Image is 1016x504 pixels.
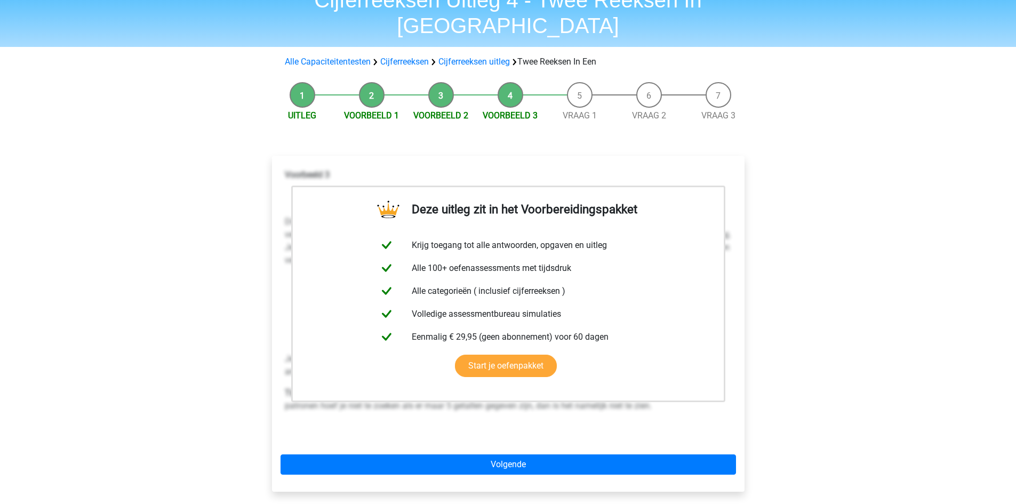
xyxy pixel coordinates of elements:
[281,454,736,475] a: Volgende
[438,57,510,67] a: Cijferreeksen uitleg
[285,215,732,267] p: Dit is een moeilijk voorbeeld. Het is direct duidelijk dat er geen sprake kan zijn van een monoto...
[285,170,330,180] b: Voorbeeld 3
[285,57,371,67] a: Alle Capaciteitentesten
[563,110,597,121] a: Vraag 1
[455,355,557,377] a: Start je oefenpakket
[632,110,666,121] a: Vraag 2
[483,110,538,121] a: Voorbeeld 3
[281,55,736,68] div: Twee Reeksen In Een
[288,110,316,121] a: Uitleg
[285,387,732,412] p: Als een vraag meer dan 6 getallen bevat, is de kans op een van de moeilijkere patronen groter. Di...
[285,190,551,207] img: Intertwinging_example_3_1.png
[701,110,735,121] a: Vraag 3
[413,110,468,121] a: Voorbeeld 2
[380,57,429,67] a: Cijferreeksen
[285,388,299,398] b: Tip:
[285,353,732,378] p: Je ziet dat de tweede reeks niet steeds dezelfde transformatie heeft. Eerst + 3, dan +6, dan +9 e...
[285,275,551,344] img: Intertwinging_example_3_2.png
[344,110,399,121] a: Voorbeeld 1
